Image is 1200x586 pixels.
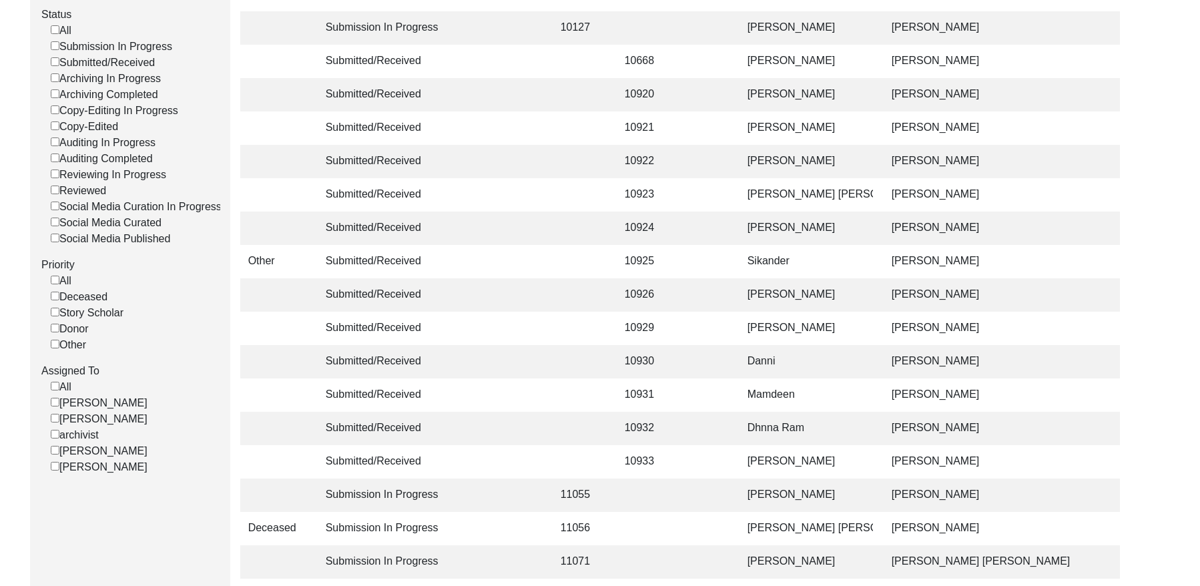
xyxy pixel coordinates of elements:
[51,430,59,438] input: archivist
[51,215,162,231] label: Social Media Curated
[318,111,438,145] td: Submitted/Received
[739,512,873,545] td: [PERSON_NAME] [PERSON_NAME]
[617,45,677,78] td: 10668
[51,39,172,55] label: Submission In Progress
[739,312,873,345] td: [PERSON_NAME]
[617,78,677,111] td: 10920
[51,135,156,151] label: Auditing In Progress
[739,545,873,579] td: [PERSON_NAME]
[51,427,99,443] label: archivist
[51,395,147,411] label: [PERSON_NAME]
[617,345,677,378] td: 10930
[884,111,1117,145] td: [PERSON_NAME]
[318,145,438,178] td: Submitted/Received
[318,45,438,78] td: Submitted/Received
[51,119,118,135] label: Copy-Edited
[51,443,147,459] label: [PERSON_NAME]
[739,11,873,45] td: [PERSON_NAME]
[41,7,220,23] label: Status
[240,245,307,278] td: Other
[51,411,147,427] label: [PERSON_NAME]
[318,212,438,245] td: Submitted/Received
[51,121,59,130] input: Copy-Edited
[51,170,59,178] input: Reviewing In Progress
[318,545,438,579] td: Submission In Progress
[51,337,86,353] label: Other
[51,340,59,348] input: Other
[884,445,1117,479] td: [PERSON_NAME]
[318,245,438,278] td: Submitted/Received
[617,445,677,479] td: 10933
[51,446,59,455] input: [PERSON_NAME]
[553,512,606,545] td: 11056
[318,278,438,312] td: Submitted/Received
[51,276,59,284] input: All
[51,71,161,87] label: Archiving In Progress
[739,178,873,212] td: [PERSON_NAME] [PERSON_NAME]
[884,412,1117,445] td: [PERSON_NAME]
[318,312,438,345] td: Submitted/Received
[617,412,677,445] td: 10932
[884,345,1117,378] td: [PERSON_NAME]
[51,414,59,422] input: [PERSON_NAME]
[884,278,1117,312] td: [PERSON_NAME]
[617,212,677,245] td: 10924
[240,512,307,545] td: Deceased
[884,312,1117,345] td: [PERSON_NAME]
[617,178,677,212] td: 10923
[739,278,873,312] td: [PERSON_NAME]
[51,87,158,103] label: Archiving Completed
[51,324,59,332] input: Donor
[884,512,1117,545] td: [PERSON_NAME]
[884,11,1117,45] td: [PERSON_NAME]
[884,245,1117,278] td: [PERSON_NAME]
[318,11,438,45] td: Submission In Progress
[617,111,677,145] td: 10921
[318,412,438,445] td: Submitted/Received
[51,89,59,98] input: Archiving Completed
[51,218,59,226] input: Social Media Curated
[739,78,873,111] td: [PERSON_NAME]
[884,145,1117,178] td: [PERSON_NAME]
[884,78,1117,111] td: [PERSON_NAME]
[51,273,71,289] label: All
[739,111,873,145] td: [PERSON_NAME]
[51,462,59,471] input: [PERSON_NAME]
[617,245,677,278] td: 10925
[51,292,59,300] input: Deceased
[51,137,59,146] input: Auditing In Progress
[884,45,1117,78] td: [PERSON_NAME]
[617,378,677,412] td: 10931
[51,305,123,321] label: Story Scholar
[318,178,438,212] td: Submitted/Received
[884,178,1117,212] td: [PERSON_NAME]
[739,378,873,412] td: Mamdeen
[318,445,438,479] td: Submitted/Received
[41,257,220,273] label: Priority
[739,445,873,479] td: [PERSON_NAME]
[553,11,606,45] td: 10127
[884,378,1117,412] td: [PERSON_NAME]
[51,379,71,395] label: All
[51,186,59,194] input: Reviewed
[51,25,59,34] input: All
[51,154,59,162] input: Auditing Completed
[51,289,107,305] label: Deceased
[51,151,153,167] label: Auditing Completed
[884,212,1117,245] td: [PERSON_NAME]
[884,545,1117,579] td: [PERSON_NAME] [PERSON_NAME]
[739,212,873,245] td: [PERSON_NAME]
[51,73,59,82] input: Archiving In Progress
[739,345,873,378] td: Danni
[41,363,220,379] label: Assigned To
[51,55,155,71] label: Submitted/Received
[617,312,677,345] td: 10929
[318,479,438,512] td: Submission In Progress
[51,199,222,215] label: Social Media Curation In Progress
[739,145,873,178] td: [PERSON_NAME]
[739,479,873,512] td: [PERSON_NAME]
[51,231,170,247] label: Social Media Published
[318,512,438,545] td: Submission In Progress
[318,378,438,412] td: Submitted/Received
[739,412,873,445] td: Dhnna Ram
